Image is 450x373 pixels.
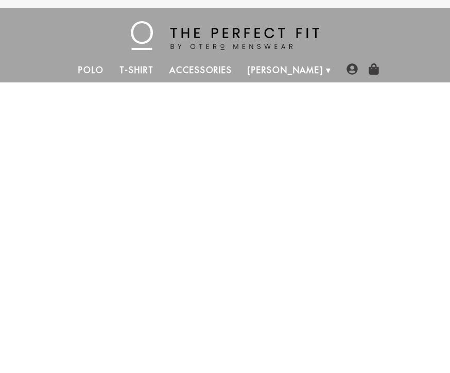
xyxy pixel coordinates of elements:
img: shopping-bag-icon.png [368,63,379,75]
img: The Perfect Fit - by Otero Menswear - Logo [131,21,319,50]
a: [PERSON_NAME] [240,58,331,82]
img: user-account-icon.png [347,63,358,75]
a: Accessories [162,58,240,82]
a: Polo [71,58,112,82]
a: T-Shirt [112,58,162,82]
